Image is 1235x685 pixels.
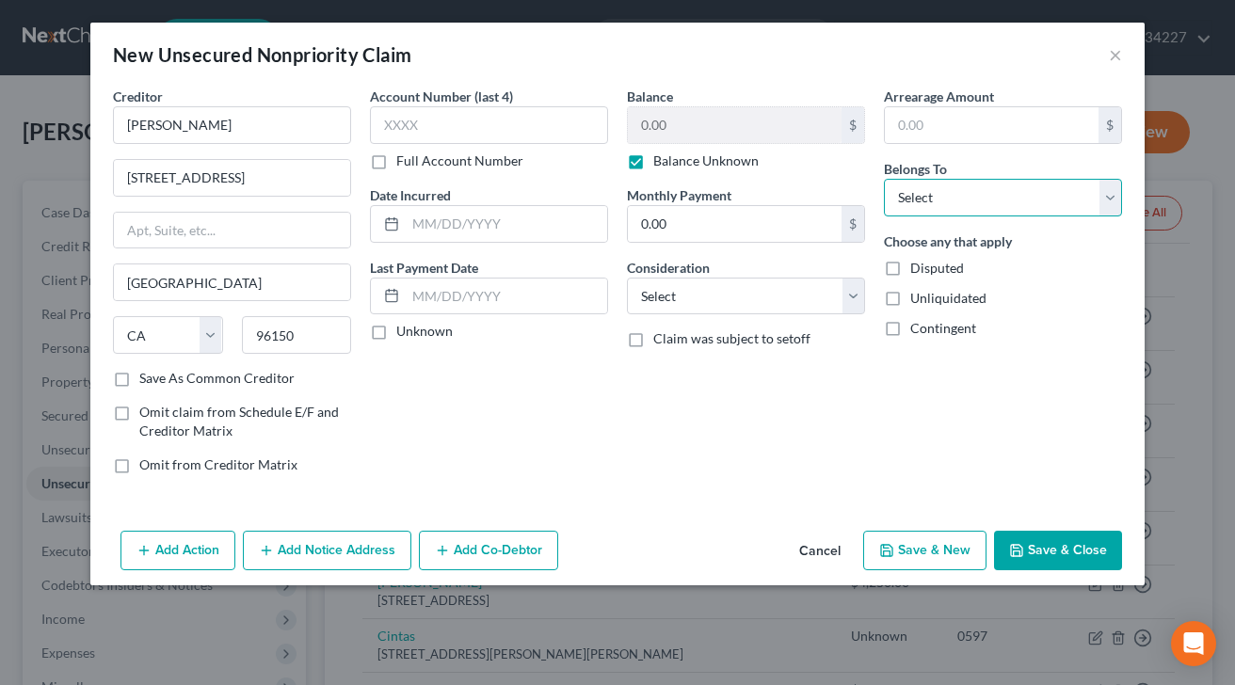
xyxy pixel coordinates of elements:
div: New Unsecured Nonpriority Claim [113,41,411,68]
input: Enter city... [114,264,350,300]
input: Enter zip... [242,316,352,354]
label: Choose any that apply [884,231,1012,251]
span: Omit from Creditor Matrix [139,456,297,472]
span: Belongs To [884,161,947,177]
button: × [1109,43,1122,66]
input: 0.00 [885,107,1099,143]
button: Add Notice Address [243,531,411,570]
input: Apt, Suite, etc... [114,213,350,248]
label: Save As Common Creditor [139,369,295,388]
button: Save & Close [994,531,1122,570]
label: Monthly Payment [627,185,731,205]
label: Arrearage Amount [884,87,994,106]
label: Balance Unknown [653,151,759,170]
span: Claim was subject to setoff [653,330,810,346]
label: Account Number (last 4) [370,87,513,106]
label: Date Incurred [370,185,451,205]
input: XXXX [370,106,608,144]
span: Disputed [910,260,964,276]
label: Balance [627,87,673,106]
span: Contingent [910,320,976,336]
label: Last Payment Date [370,258,478,278]
input: Enter address... [114,160,350,196]
input: MM/DD/YYYY [406,206,607,242]
input: MM/DD/YYYY [406,279,607,314]
input: Search creditor by name... [113,106,351,144]
span: Omit claim from Schedule E/F and Creditor Matrix [139,404,339,438]
button: Add Action [120,531,235,570]
div: $ [842,206,864,242]
div: Open Intercom Messenger [1171,621,1216,666]
button: Save & New [863,531,986,570]
label: Unknown [396,322,453,341]
span: Creditor [113,88,163,104]
input: 0.00 [628,206,842,242]
button: Add Co-Debtor [419,531,558,570]
label: Full Account Number [396,151,523,170]
input: 0.00 [628,107,842,143]
label: Consideration [627,258,710,278]
div: $ [1099,107,1121,143]
button: Cancel [784,533,856,570]
span: Unliquidated [910,290,986,306]
div: $ [842,107,864,143]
